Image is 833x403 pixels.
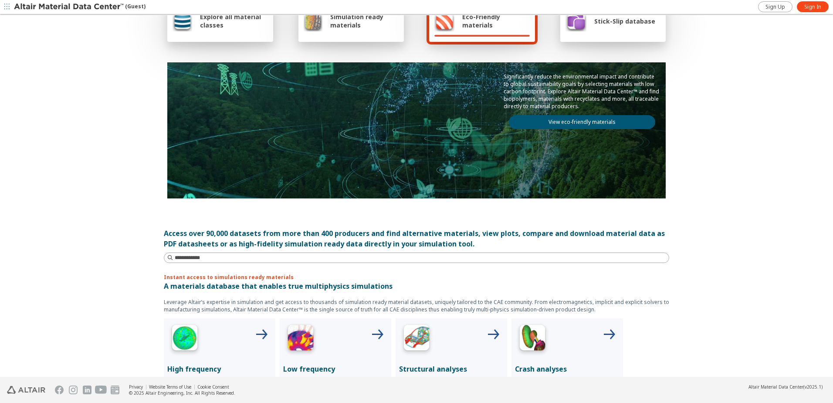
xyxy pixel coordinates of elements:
[197,384,229,390] a: Cookie Consent
[167,364,272,385] p: High frequency electromagnetics
[283,364,388,385] p: Low frequency electromagnetics
[748,384,823,390] div: (v2025.1)
[200,13,268,29] span: Explore all material classes
[804,3,821,10] span: Sign In
[330,13,399,29] span: Simulation ready materials
[594,17,655,25] span: Stick-Slip database
[129,384,143,390] a: Privacy
[509,115,655,129] a: View eco-friendly materials
[399,322,434,357] img: Structural Analyses Icon
[765,3,785,10] span: Sign Up
[167,322,202,357] img: High Frequency Icon
[515,322,550,357] img: Crash Analyses Icon
[758,1,792,12] a: Sign Up
[129,390,235,396] div: © 2025 Altair Engineering, Inc. All Rights Reserved.
[164,281,669,291] p: A materials database that enables true multiphysics simulations
[748,384,803,390] span: Altair Material Data Center
[14,3,146,11] div: (Guest)
[797,1,829,12] a: Sign In
[304,10,322,31] img: Simulation ready materials
[515,364,620,374] p: Crash analyses
[462,13,529,29] span: Eco-Friendly materials
[164,298,669,313] p: Leverage Altair’s expertise in simulation and get access to thousands of simulation ready materia...
[7,386,45,394] img: Altair Engineering
[164,228,669,249] div: Access over 90,000 datasets from more than 400 producers and find alternative materials, view plo...
[14,3,125,11] img: Altair Material Data Center
[173,10,192,31] img: Explore all material classes
[149,384,191,390] a: Website Terms of Use
[504,73,660,110] p: Significantly reduce the environmental impact and contribute to global sustainability goals by se...
[283,322,318,357] img: Low Frequency Icon
[434,10,454,31] img: Eco-Friendly materials
[399,364,504,374] p: Structural analyses
[565,10,586,31] img: Stick-Slip database
[164,273,669,281] p: Instant access to simulations ready materials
